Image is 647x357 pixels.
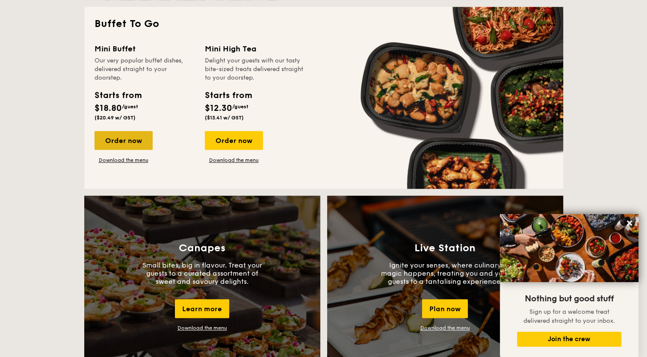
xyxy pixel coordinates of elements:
[205,103,232,113] span: $12.30
[175,299,229,318] div: Learn more
[422,299,468,318] div: Plan now
[122,104,138,110] span: /guest
[381,261,509,286] p: Ignite your senses, where culinary magic happens, treating you and your guests to a tantalising e...
[232,104,248,110] span: /guest
[205,57,305,82] div: Delight your guests with our tasty bite-sized treats delivered straight to your doorstep.
[95,131,153,150] div: Order now
[420,325,470,331] a: Download the menu
[138,261,266,286] p: Small bites, big in flavour. Treat your guests to a curated assortment of sweet and savoury delig...
[523,308,615,324] span: Sign up for a welcome treat delivered straight to your inbox.
[95,157,153,164] a: Download the menu
[205,89,251,102] div: Starts from
[414,242,476,254] h3: Live Station
[623,216,636,230] button: Close
[95,43,195,55] div: Mini Buffet
[95,103,122,113] span: $18.80
[205,43,305,55] div: Mini High Tea
[517,332,621,347] button: Join the crew
[205,131,263,150] div: Order now
[179,242,225,254] h3: Canapes
[205,115,244,121] span: ($13.41 w/ GST)
[205,157,263,164] a: Download the menu
[95,115,136,121] span: ($20.49 w/ GST)
[95,57,195,82] div: Our very popular buffet dishes, delivered straight to your doorstep.
[177,325,227,331] a: Download the menu
[95,17,553,31] h2: Buffet To Go
[525,294,614,304] span: Nothing but good stuff
[500,214,638,282] img: DSC07876-Edit02-Large.jpeg
[95,89,141,102] div: Starts from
